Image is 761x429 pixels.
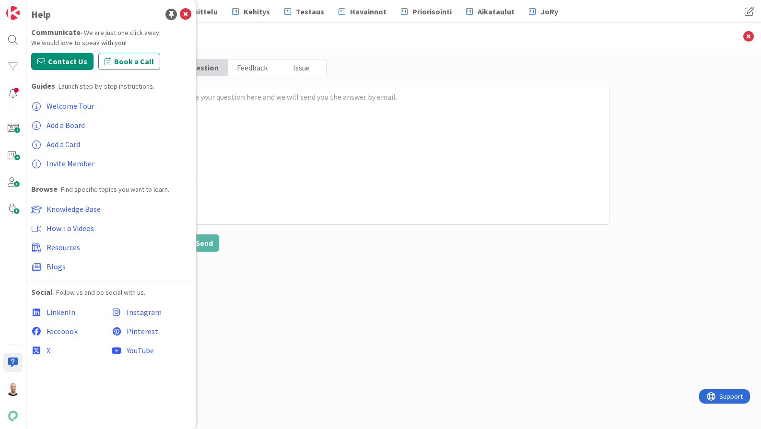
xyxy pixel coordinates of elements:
img: avatar [6,409,20,423]
div: - We are just one click away. [31,26,191,38]
a: JoRy [523,3,564,20]
span: X [47,346,50,355]
b: Browse [31,184,58,194]
button: Send [178,234,219,252]
b: Social [31,287,53,297]
span: Add a Board [47,120,85,130]
span: LinkenIn [47,307,75,317]
a: Priorisointi [395,3,457,20]
span: Facebook [47,326,78,336]
span: Priorisointi [412,6,452,17]
div: Question [178,59,228,76]
a: Facebook [31,322,111,341]
span: Blogs [47,262,66,271]
a: Instagram [111,302,191,322]
span: Aikataulut [478,6,515,17]
div: Issue [277,59,326,76]
span: Kehitys [244,6,270,17]
div: - Find specific topics you want to learn. [31,183,191,195]
div: We would love to speak with you! [31,38,191,48]
span: Resources [47,243,80,252]
a: LinkenIn [31,302,111,322]
span: JoRy [540,6,558,17]
span: Havainnot [350,6,386,17]
a: Havainnot [333,3,392,20]
a: Resources [31,238,191,257]
button: Book a Call [98,53,160,70]
a: How To Videos [31,219,191,238]
span: Instagram [127,307,162,317]
span: Invite Member [47,159,94,168]
span: Testaus [296,6,324,17]
div: - Launch step-by-step instructions. [31,80,191,92]
a: Kehitys [226,3,276,20]
b: Guides [31,81,55,91]
a: YouTube [111,341,191,360]
span: Knowledge Base [47,204,101,214]
img: Visit kanbanzone.com [6,6,20,20]
span: Pinterest [127,326,158,336]
div: - Follow us and be social with us. [31,286,191,298]
a: Aikataulut [460,3,520,20]
div: Help [31,7,51,22]
span: Suunnittelu [176,6,218,17]
span: YouTube [127,346,154,355]
span: Add a Card [47,139,80,149]
a: Pinterest [111,322,191,341]
h3: Contact Us [142,23,645,49]
button: Contact Us [31,53,94,70]
b: Communicate [31,27,81,37]
a: Testaus [279,3,330,20]
a: Blogs [31,257,191,276]
span: Contact Us [48,56,87,67]
span: How To Videos [47,223,94,233]
a: X [31,341,111,360]
div: Feedback [228,59,277,76]
span: Welcome Tour [47,101,94,111]
span: Book a Call [114,56,154,67]
span: Support [20,1,44,13]
img: TM [6,383,20,396]
a: Knowledge Base [31,199,191,219]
